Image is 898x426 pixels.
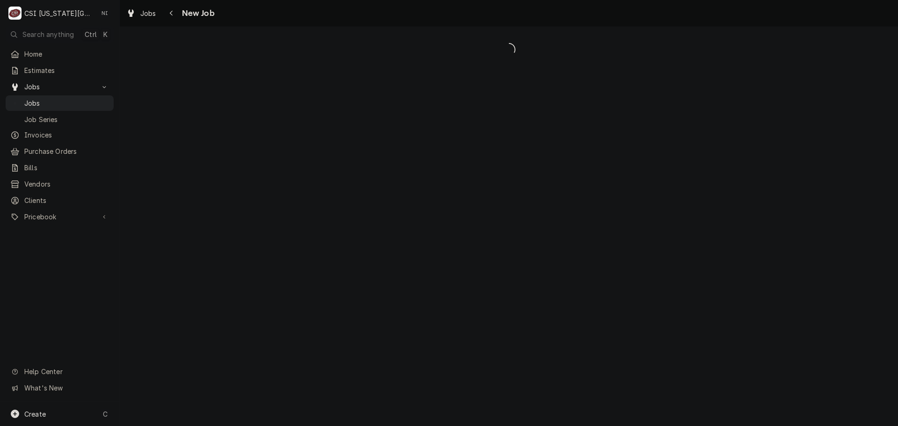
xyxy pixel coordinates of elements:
[6,144,114,159] a: Purchase Orders
[24,8,93,18] div: CSI [US_STATE][GEOGRAPHIC_DATA]
[120,40,898,59] span: Loading...
[179,7,215,20] span: New Job
[8,7,22,20] div: CSI Kansas City's Avatar
[24,115,109,124] span: Job Series
[6,209,114,224] a: Go to Pricebook
[85,29,97,39] span: Ctrl
[6,380,114,396] a: Go to What's New
[164,6,179,21] button: Navigate back
[6,79,114,94] a: Go to Jobs
[24,49,109,59] span: Home
[6,63,114,78] a: Estimates
[103,29,108,39] span: K
[6,26,114,43] button: Search anythingCtrlK
[24,179,109,189] span: Vendors
[6,46,114,62] a: Home
[24,367,108,376] span: Help Center
[6,95,114,111] a: Jobs
[6,176,114,192] a: Vendors
[22,29,74,39] span: Search anything
[123,6,160,21] a: Jobs
[98,7,111,20] div: Nate Ingram's Avatar
[24,195,109,205] span: Clients
[24,212,95,222] span: Pricebook
[6,193,114,208] a: Clients
[98,7,111,20] div: NI
[6,160,114,175] a: Bills
[24,130,109,140] span: Invoices
[6,364,114,379] a: Go to Help Center
[24,146,109,156] span: Purchase Orders
[140,8,156,18] span: Jobs
[103,409,108,419] span: C
[24,82,95,92] span: Jobs
[24,410,46,418] span: Create
[24,65,109,75] span: Estimates
[6,112,114,127] a: Job Series
[24,163,109,173] span: Bills
[8,7,22,20] div: C
[24,98,109,108] span: Jobs
[6,127,114,143] a: Invoices
[24,383,108,393] span: What's New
